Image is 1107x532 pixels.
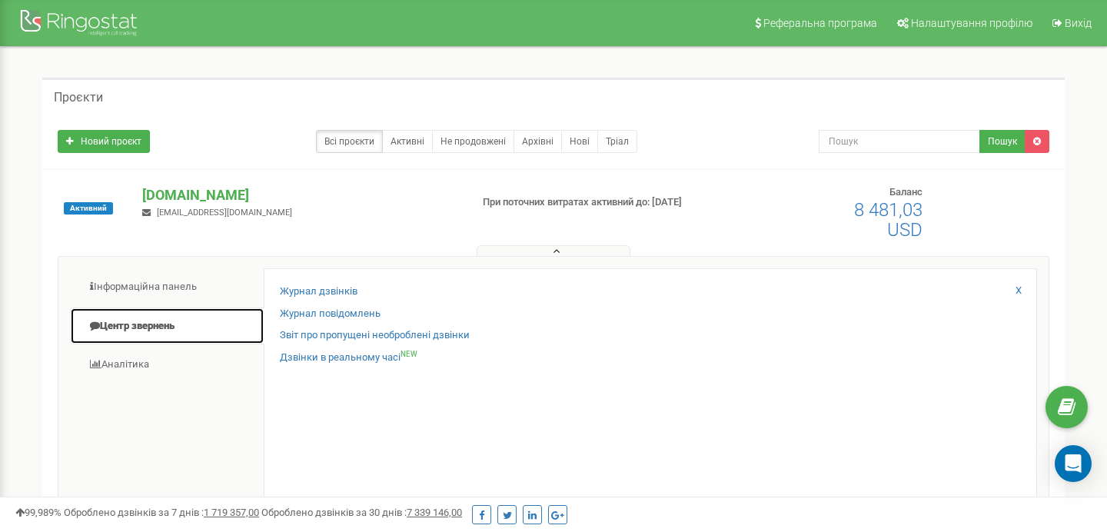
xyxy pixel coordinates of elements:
[911,17,1032,29] span: Налаштування профілю
[70,268,264,306] a: Інформаційна панель
[64,202,113,214] span: Активний
[142,185,457,205] p: [DOMAIN_NAME]
[561,130,598,153] a: Нові
[854,199,922,241] span: 8 481,03 USD
[15,507,61,518] span: 99,989%
[64,507,259,518] span: Оброблено дзвінків за 7 днів :
[280,284,357,299] a: Журнал дзвінків
[58,130,150,153] a: Новий проєкт
[407,507,462,518] u: 7 339 146,00
[432,130,514,153] a: Не продовжені
[889,186,922,198] span: Баланс
[316,130,383,153] a: Всі проєкти
[597,130,637,153] a: Тріал
[280,307,381,321] a: Журнал повідомлень
[401,350,417,358] sup: NEW
[70,308,264,345] a: Центр звернень
[1016,284,1022,298] a: X
[261,507,462,518] span: Оброблено дзвінків за 30 днів :
[1065,17,1092,29] span: Вихід
[819,130,980,153] input: Пошук
[514,130,562,153] a: Архівні
[1055,445,1092,482] div: Open Intercom Messenger
[763,17,877,29] span: Реферальна програма
[54,91,103,105] h5: Проєкти
[157,208,292,218] span: [EMAIL_ADDRESS][DOMAIN_NAME]
[280,328,470,343] a: Звіт про пропущені необроблені дзвінки
[483,195,713,210] p: При поточних витратах активний до: [DATE]
[280,351,417,365] a: Дзвінки в реальному часіNEW
[204,507,259,518] u: 1 719 357,00
[979,130,1026,153] button: Пошук
[70,346,264,384] a: Аналiтика
[382,130,433,153] a: Активні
